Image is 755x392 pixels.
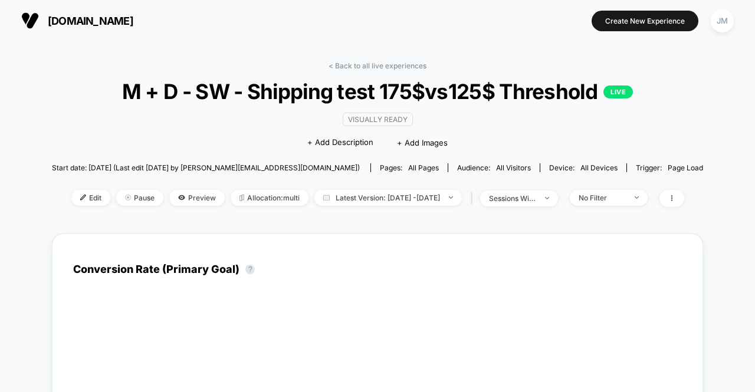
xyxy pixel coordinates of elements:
span: M + D - SW - Shipping test 175$vs125$ Threshold [84,79,670,104]
span: All Visitors [496,163,531,172]
span: all devices [580,163,618,172]
span: Page Load [668,163,703,172]
span: + Add Images [397,138,448,147]
a: < Back to all live experiences [329,61,426,70]
img: Visually logo [21,12,39,29]
div: Conversion Rate (Primary Goal) [73,263,261,275]
div: Audience: [457,163,531,172]
button: JM [707,9,737,33]
div: sessions with impression [489,194,536,203]
span: | [468,190,480,207]
button: Create New Experience [592,11,698,31]
img: end [125,195,131,200]
span: Device: [540,163,626,172]
span: Allocation: multi [231,190,308,206]
span: Latest Version: [DATE] - [DATE] [314,190,462,206]
img: end [635,196,639,199]
img: calendar [323,195,330,200]
div: No Filter [579,193,626,202]
button: [DOMAIN_NAME] [18,11,137,30]
span: + Add Description [307,137,373,149]
span: Start date: [DATE] (Last edit [DATE] by [PERSON_NAME][EMAIL_ADDRESS][DOMAIN_NAME]) [52,163,360,172]
span: Pause [116,190,163,206]
span: Preview [169,190,225,206]
p: LIVE [603,85,633,98]
img: edit [80,195,86,200]
img: end [545,197,549,199]
div: Trigger: [636,163,703,172]
div: Pages: [380,163,439,172]
span: [DOMAIN_NAME] [48,15,133,27]
span: all pages [408,163,439,172]
img: end [449,196,453,199]
span: Visually ready [343,113,413,126]
div: JM [711,9,734,32]
button: ? [245,265,255,274]
span: Edit [71,190,110,206]
img: rebalance [239,195,244,201]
